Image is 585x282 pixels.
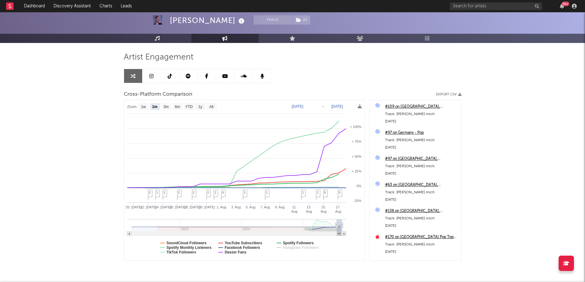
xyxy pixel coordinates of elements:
[385,241,458,248] div: Track: [PERSON_NAME] mich
[385,248,458,256] div: [DATE]
[149,191,151,194] span: 2
[385,155,458,163] a: #97 on [GEOGRAPHIC_DATA], [GEOGRAPHIC_DATA]
[320,205,326,213] text: 15. Aug
[321,104,325,109] text: →
[317,191,319,194] span: 1
[275,205,284,209] text: 9. Aug
[222,191,224,194] span: 4
[353,199,361,203] text: -25%
[156,191,158,194] span: 1
[385,103,458,110] a: #109 on [GEOGRAPHIC_DATA], [GEOGRAPHIC_DATA]
[124,54,193,61] span: Artist Engagement
[385,170,458,177] div: [DATE]
[175,105,180,109] text: 6m
[163,105,169,109] text: 3m
[166,241,207,245] text: SoundCloud Followers
[283,241,314,245] text: Spotify Followers
[166,250,196,254] text: TikTok Followers
[385,234,458,241] a: #170 on [GEOGRAPHIC_DATA] Pop Top Videos
[562,2,569,6] div: 99 +
[124,91,192,98] span: Cross-Platform Comparison
[352,155,361,158] text: + 50%
[385,215,458,222] div: Track: [PERSON_NAME] mich
[140,205,156,209] text: 22. [DATE]
[331,104,343,109] text: [DATE]
[450,2,542,10] input: Search for artists
[357,184,361,188] text: 0%
[170,15,246,25] div: [PERSON_NAME]
[126,205,142,209] text: 20. [DATE]
[193,191,195,194] span: 2
[385,207,458,215] a: #138 on [GEOGRAPHIC_DATA], [GEOGRAPHIC_DATA]
[178,191,180,194] span: 2
[339,191,341,194] span: 5
[260,205,270,209] text: 7. Aug
[385,181,458,189] a: #63 on [GEOGRAPHIC_DATA], [GEOGRAPHIC_DATA]
[166,245,212,250] text: Spotify Monthly Listeners
[306,205,312,213] text: 13. Aug
[224,250,246,254] text: Deezer Fans
[324,191,326,194] span: 6
[335,205,341,213] text: 17. Aug
[352,140,361,143] text: + 75%
[198,105,202,109] text: 1y
[291,104,303,109] text: [DATE]
[224,241,262,245] text: YouTube Subscribers
[352,169,361,173] text: + 25%
[291,205,297,213] text: 11. Aug
[283,245,319,250] text: Instagram Followers
[254,15,292,25] button: Track
[385,189,458,196] div: Track: [PERSON_NAME] mich
[224,245,260,250] text: Facebook Followers
[215,191,216,194] span: 1
[266,191,268,194] span: 1
[385,222,458,230] div: [DATE]
[385,196,458,203] div: [DATE]
[385,163,458,170] div: Track: [PERSON_NAME] mich
[385,144,458,151] div: [DATE]
[155,205,171,209] text: 24. [DATE]
[385,129,458,137] a: #97 on Germany - Pop
[292,15,310,25] button: (2)
[127,105,137,109] text: Zoom
[302,191,304,194] span: 1
[185,105,193,109] text: YTD
[164,191,166,194] span: 1
[198,205,215,209] text: 30. [DATE]
[350,125,361,129] text: + 100%
[436,93,462,96] button: Export CSV
[385,118,458,125] div: [DATE]
[231,205,240,209] text: 3. Aug
[246,205,255,209] text: 5. Aug
[292,15,310,25] span: ( 2 )
[560,4,564,9] button: 99+
[385,110,458,118] div: Track: [PERSON_NAME] mich
[385,260,458,267] a: #10 on [GEOGRAPHIC_DATA] Pop Top 200
[169,205,185,209] text: 26. [DATE]
[152,105,157,109] text: 1m
[216,205,226,209] text: 1. Aug
[207,191,209,194] span: 2
[141,105,146,109] text: 1w
[385,137,458,144] div: Track: [PERSON_NAME] mich
[244,191,246,194] span: 1
[209,105,213,109] text: All
[184,205,200,209] text: 28. [DATE]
